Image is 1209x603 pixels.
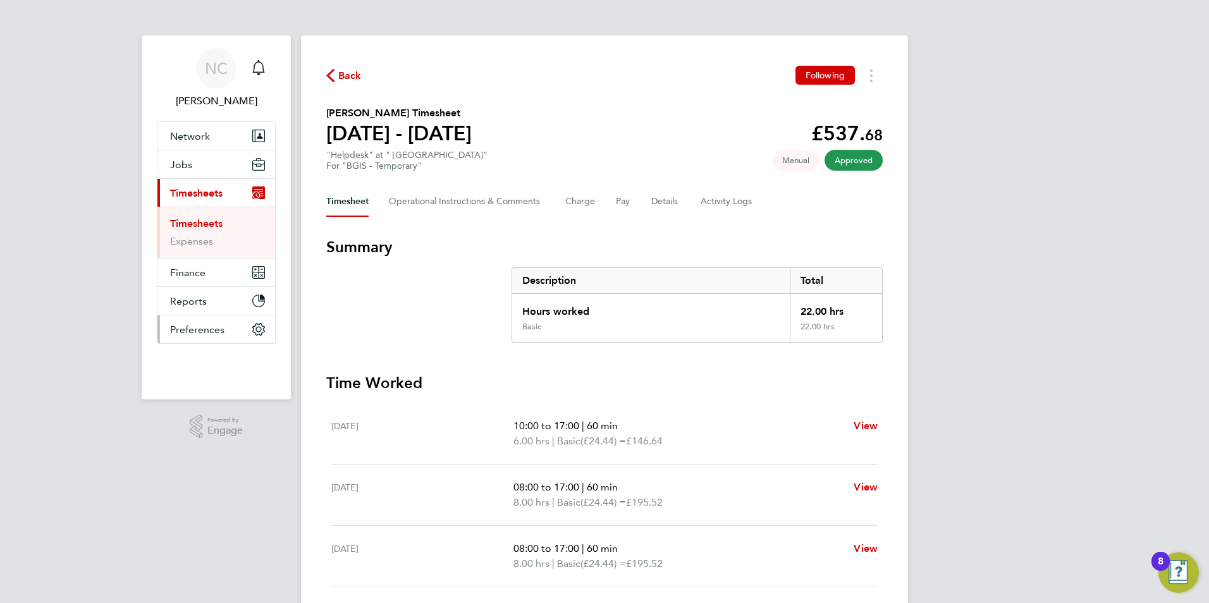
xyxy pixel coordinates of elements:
div: Hours worked [512,294,790,322]
span: | [552,435,555,447]
div: For "BGIS - Temporary" [326,161,488,171]
span: (£24.44) = [580,496,626,508]
a: Go to home page [157,356,276,377]
span: View [854,481,878,493]
h3: Summary [326,237,883,257]
button: Network [157,122,275,150]
span: 60 min [587,542,618,554]
span: View [854,420,878,432]
span: Engage [207,425,243,436]
span: NC [205,60,228,76]
span: | [552,557,555,569]
span: | [552,496,555,508]
span: 60 min [587,420,618,432]
span: Finance [170,267,206,279]
div: "Helpdesk" at " [GEOGRAPHIC_DATA]" [326,150,488,171]
span: View [854,542,878,554]
h3: Time Worked [326,373,883,393]
a: View [854,418,878,434]
span: 08:00 to 17:00 [513,481,579,493]
span: This timesheet has been approved. [825,150,883,171]
div: 22.00 hrs [790,322,882,342]
div: [DATE] [331,541,513,571]
span: 60 min [587,481,618,493]
span: | [582,481,584,493]
span: (£24.44) = [580,557,626,569]
button: Reports [157,287,275,315]
button: Finance [157,259,275,286]
img: fastbook-logo-retina.png [157,356,276,377]
a: Powered byEngage [190,415,243,439]
span: Preferences [170,324,224,336]
button: Following [795,66,855,85]
a: Expenses [170,235,213,247]
h1: [DATE] - [DATE] [326,121,472,146]
button: Charge [565,186,596,217]
button: Preferences [157,315,275,343]
nav: Main navigation [142,35,291,399]
a: Timesheets [170,217,223,229]
button: Timesheets [157,179,275,207]
span: 6.00 hrs [513,435,549,447]
span: Timesheets [170,187,223,199]
button: Pay [616,186,631,217]
span: Reports [170,295,207,307]
div: 22.00 hrs [790,294,882,322]
button: Open Resource Center, 8 new notifications [1158,552,1199,593]
span: 8.00 hrs [513,557,549,569]
span: | [582,542,584,554]
span: (£24.44) = [580,435,626,447]
span: £195.52 [626,557,663,569]
span: Basic [557,434,580,449]
div: 8 [1158,561,1163,578]
span: | [582,420,584,432]
div: Summary [512,267,883,343]
div: Basic [522,322,541,332]
button: Jobs [157,150,275,178]
span: £195.52 [626,496,663,508]
a: View [854,541,878,556]
div: Description [512,268,790,293]
span: This timesheet was manually created. [772,150,819,171]
span: 8.00 hrs [513,496,549,508]
span: Following [806,70,845,81]
button: Timesheets Menu [860,66,883,85]
div: Timesheets [157,207,275,258]
button: Details [651,186,680,217]
span: Basic [557,495,580,510]
button: Operational Instructions & Comments [389,186,545,217]
span: Network [170,130,210,142]
span: 10:00 to 17:00 [513,420,579,432]
button: Timesheet [326,186,369,217]
span: Powered by [207,415,243,425]
div: [DATE] [331,480,513,510]
button: Back [326,68,362,83]
span: Naomi Conn [157,94,276,109]
a: View [854,480,878,495]
span: 08:00 to 17:00 [513,542,579,554]
a: NC[PERSON_NAME] [157,48,276,109]
span: 68 [865,126,883,144]
h2: [PERSON_NAME] Timesheet [326,106,472,121]
span: Jobs [170,159,192,171]
div: Total [790,268,882,293]
span: Basic [557,556,580,571]
div: [DATE] [331,418,513,449]
span: £146.64 [626,435,663,447]
span: Back [338,68,362,83]
button: Activity Logs [701,186,754,217]
app-decimal: £537. [811,121,883,145]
